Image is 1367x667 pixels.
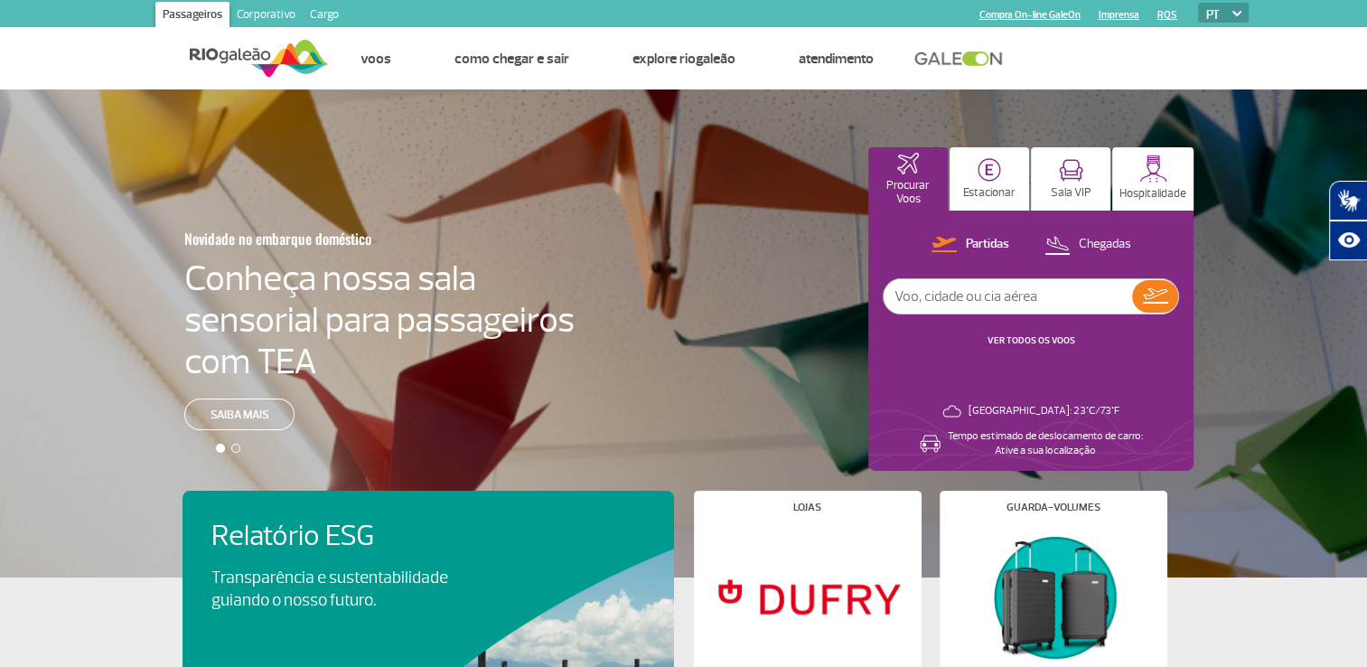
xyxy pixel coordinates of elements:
[229,2,303,31] a: Corporativo
[969,404,1119,418] p: [GEOGRAPHIC_DATA]: 23°C/73°F
[211,520,499,553] h4: Relatório ESG
[303,2,346,31] a: Cargo
[948,429,1143,458] p: Tempo estimado de deslocamento de carro: Ative a sua localização
[184,258,575,382] h4: Conheça nossa sala sensorial para passageiros com TEA
[1031,147,1110,211] button: Sala VIP
[184,399,295,430] a: Saiba mais
[1051,186,1091,200] p: Sala VIP
[1329,181,1367,260] div: Plugin de acessibilidade da Hand Talk.
[1139,155,1167,183] img: hospitality.svg
[950,147,1029,211] button: Estacionar
[793,503,821,512] h4: Lojas
[966,236,1009,253] p: Partidas
[954,527,1151,666] img: Guarda-volumes
[1329,181,1367,221] button: Abrir tradutor de língua de sinais.
[211,567,468,612] p: Transparência e sustentabilidade guiando o nosso futuro.
[978,158,1001,182] img: carParkingHome.svg
[360,50,391,68] a: Voos
[877,179,939,206] p: Procurar Voos
[884,279,1132,314] input: Voo, cidade ou cia aérea
[1007,503,1100,512] h4: Guarda-volumes
[897,153,919,174] img: airplaneHomeActive.svg
[868,147,948,211] button: Procurar Voos
[1112,147,1194,211] button: Hospitalidade
[454,50,569,68] a: Como chegar e sair
[632,50,735,68] a: Explore RIOgaleão
[184,220,486,258] h3: Novidade no embarque doméstico
[1099,9,1139,21] a: Imprensa
[708,527,905,666] img: Lojas
[988,334,1075,346] a: VER TODOS OS VOOS
[979,9,1081,21] a: Compra On-line GaleOn
[1157,9,1177,21] a: RQS
[155,2,229,31] a: Passageiros
[982,333,1081,348] button: VER TODOS OS VOOS
[799,50,874,68] a: Atendimento
[1039,233,1137,257] button: Chegadas
[211,520,645,612] a: Relatório ESGTransparência e sustentabilidade guiando o nosso futuro.
[1119,187,1186,201] p: Hospitalidade
[963,186,1016,200] p: Estacionar
[926,233,1015,257] button: Partidas
[1059,159,1083,182] img: vipRoom.svg
[1079,236,1131,253] p: Chegadas
[1329,221,1367,260] button: Abrir recursos assistivos.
